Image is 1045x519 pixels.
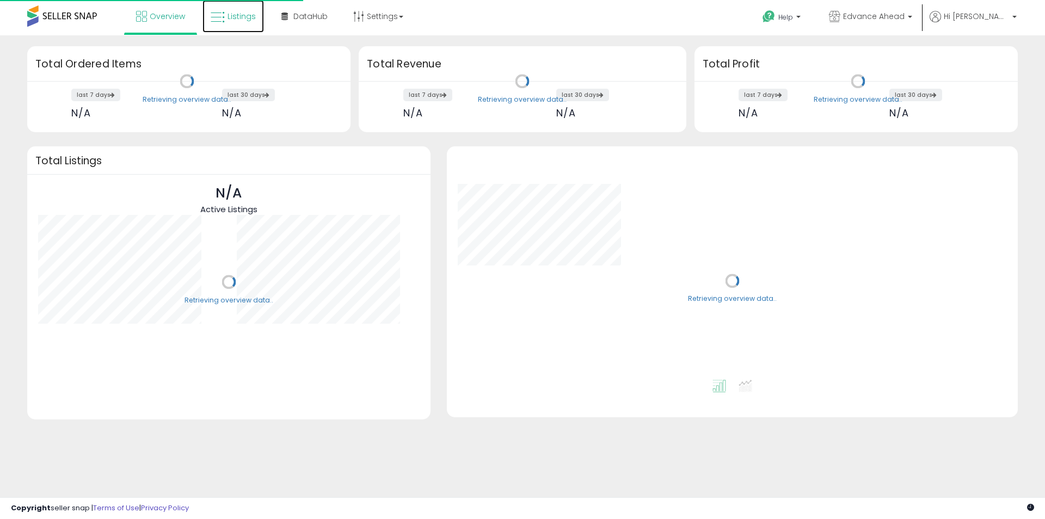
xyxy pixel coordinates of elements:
[843,11,905,22] span: Edvance Ahead
[930,11,1017,35] a: Hi [PERSON_NAME]
[944,11,1009,22] span: Hi [PERSON_NAME]
[688,294,777,304] div: Retrieving overview data..
[185,295,273,305] div: Retrieving overview data..
[762,10,776,23] i: Get Help
[143,95,231,104] div: Retrieving overview data..
[814,95,902,104] div: Retrieving overview data..
[293,11,328,22] span: DataHub
[150,11,185,22] span: Overview
[228,11,256,22] span: Listings
[478,95,567,104] div: Retrieving overview data..
[754,2,812,35] a: Help
[778,13,793,22] span: Help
